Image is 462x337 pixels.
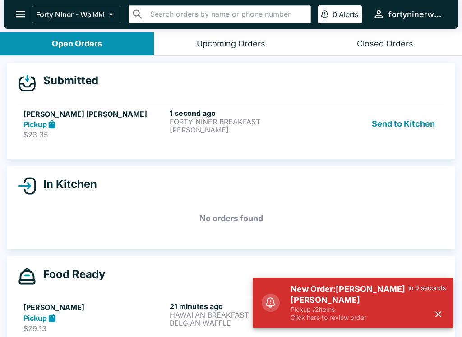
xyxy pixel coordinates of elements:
[339,10,358,19] p: Alerts
[23,130,166,139] p: $23.35
[23,302,166,313] h5: [PERSON_NAME]
[333,10,337,19] p: 0
[408,284,446,292] p: in 0 seconds
[36,10,105,19] p: Forty Niner - Waikiki
[36,268,105,281] h4: Food Ready
[170,302,312,311] h6: 21 minutes ago
[369,5,448,24] button: fortyninerwaikiki
[148,8,307,21] input: Search orders by name or phone number
[357,39,413,49] div: Closed Orders
[291,305,408,314] p: Pickup / 2 items
[36,178,97,191] h4: In Kitchen
[32,6,121,23] button: Forty Niner - Waikiki
[23,314,47,323] strong: Pickup
[23,109,166,119] h5: [PERSON_NAME] [PERSON_NAME]
[170,118,312,126] p: FORTY NINER BREAKFAST
[23,324,166,333] p: $29.13
[368,109,439,140] button: Send to Kitchen
[18,103,444,145] a: [PERSON_NAME] [PERSON_NAME]Pickup$23.351 second agoFORTY NINER BREAKFAST[PERSON_NAME]Send to Kitchen
[170,109,312,118] h6: 1 second ago
[18,202,444,235] h5: No orders found
[23,120,47,129] strong: Pickup
[36,74,98,87] h4: Submitted
[170,311,312,319] p: HAWAIIAN BREAKFAST
[197,39,265,49] div: Upcoming Orders
[52,39,102,49] div: Open Orders
[170,126,312,134] p: [PERSON_NAME]
[291,284,408,305] h5: New Order: [PERSON_NAME] [PERSON_NAME]
[291,314,408,322] p: Click here to review order
[388,9,444,20] div: fortyninerwaikiki
[9,3,32,26] button: open drawer
[170,319,312,327] p: BELGIAN WAFFLE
